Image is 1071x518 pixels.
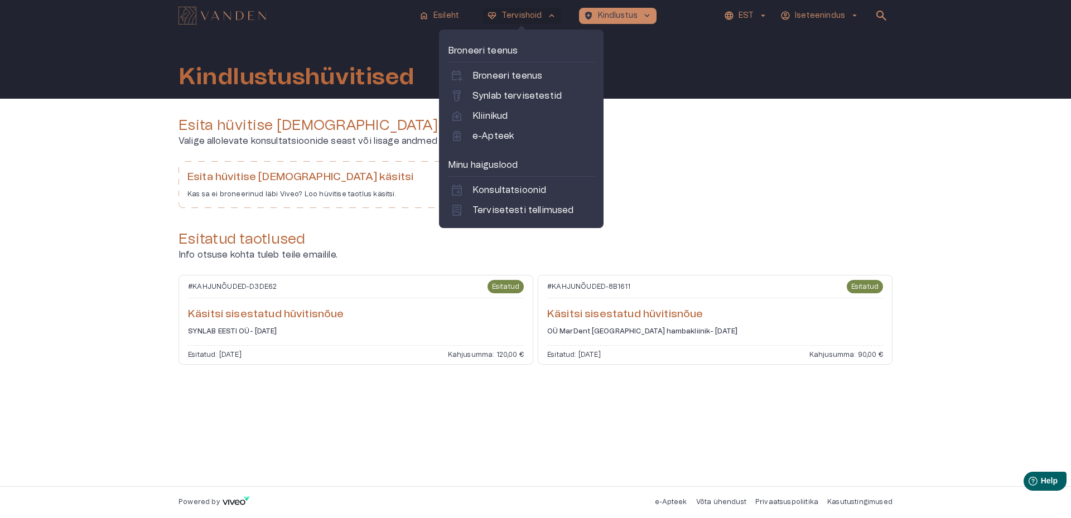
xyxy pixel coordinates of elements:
[448,158,595,172] p: Minu haiguslood
[450,89,464,103] span: labs
[178,7,266,25] img: Vanden logo
[450,183,592,197] a: eventKonsultatsioonid
[875,9,888,22] span: search
[642,11,652,21] span: keyboard_arrow_down
[178,64,414,90] h1: Kindlustushüvitised
[472,69,542,83] p: Broneeri teenus
[433,10,459,22] p: Esileht
[450,69,592,83] a: calendar_add_onBroneeri teenus
[598,10,638,22] p: Kindlustus
[850,11,860,21] span: arrow_drop_down
[450,69,464,83] span: calendar_add_on
[178,8,410,23] a: Navigate to homepage
[579,8,657,24] button: health_and_safetyKindlustuskeyboard_arrow_down
[450,109,592,123] a: home_healthKliinikud
[450,89,592,103] a: labsSynlab tervisetestid
[847,282,883,292] span: Esitatud
[448,350,524,360] p: Kahjusumma: 120,00 €
[414,8,465,24] button: homeEsileht
[450,109,464,123] span: home_health
[488,282,524,292] span: Esitatud
[487,11,497,21] span: ecg_heart
[547,327,883,336] h6: OÜ MarDent [GEOGRAPHIC_DATA] hambakliinik - [DATE]
[472,204,573,217] p: Tervisetesti tellimused
[547,307,883,322] h6: Käsitsi sisestatud hüvitisnõue
[450,204,464,217] span: lab_profile
[178,134,893,148] p: Valige allolevate konsultatsioonide seast või lisage andmed käsitsi, et luua uus nõue
[178,248,893,262] p: Info otsuse kohta tuleb teile emailile.
[583,11,594,21] span: health_and_safety
[739,10,754,22] p: EST
[483,8,561,24] button: ecg_heartTervishoidkeyboard_arrow_up
[450,129,592,143] a: medicatione-Apteek
[187,190,413,199] p: Kas sa ei broneerinud läbi Viveo? Loo hüvitise taotlus käsitsi.
[178,497,220,507] p: Powered by
[795,10,845,22] p: Iseteenindus
[188,350,242,360] p: Esitatud: [DATE]
[755,498,818,505] a: Privaatsuspoliitika
[178,230,893,248] h4: Esitatud taotlused
[779,8,861,24] button: Iseteenindusarrow_drop_down
[188,282,277,292] p: # KAHJUNÕUDED - D3DE62
[472,89,562,103] p: Synlab tervisetestid
[547,350,601,360] p: Esitatud: [DATE]
[187,170,413,185] h6: Esita hüvitise [DEMOGRAPHIC_DATA] käsitsi
[178,117,893,134] h4: Esita hüvitise [DEMOGRAPHIC_DATA] vastuvõtu kohta
[419,11,429,21] span: home
[472,129,514,143] p: e-Apteek
[655,498,687,505] a: e-Apteek
[450,204,592,217] a: lab_profileTervisetesti tellimused
[809,350,883,360] p: Kahjusumma: 90,00 €
[870,4,893,27] button: open search modal
[188,307,524,322] h6: Käsitsi sisestatud hüvitisnõue
[501,10,542,22] p: Tervishoid
[188,327,524,336] h6: SYNLAB EESTI OÜ - [DATE]
[472,109,508,123] p: Kliinikud
[827,498,893,505] a: Kasutustingimused
[448,44,595,57] p: Broneeri teenus
[722,8,770,24] button: EST
[547,11,557,21] span: keyboard_arrow_up
[450,129,464,143] span: medication
[472,183,546,197] p: Konsultatsioonid
[984,467,1071,498] iframe: Help widget launcher
[450,183,464,197] span: event
[547,282,630,292] p: # KAHJUNÕUDED - 8B1611
[696,497,746,507] p: Võta ühendust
